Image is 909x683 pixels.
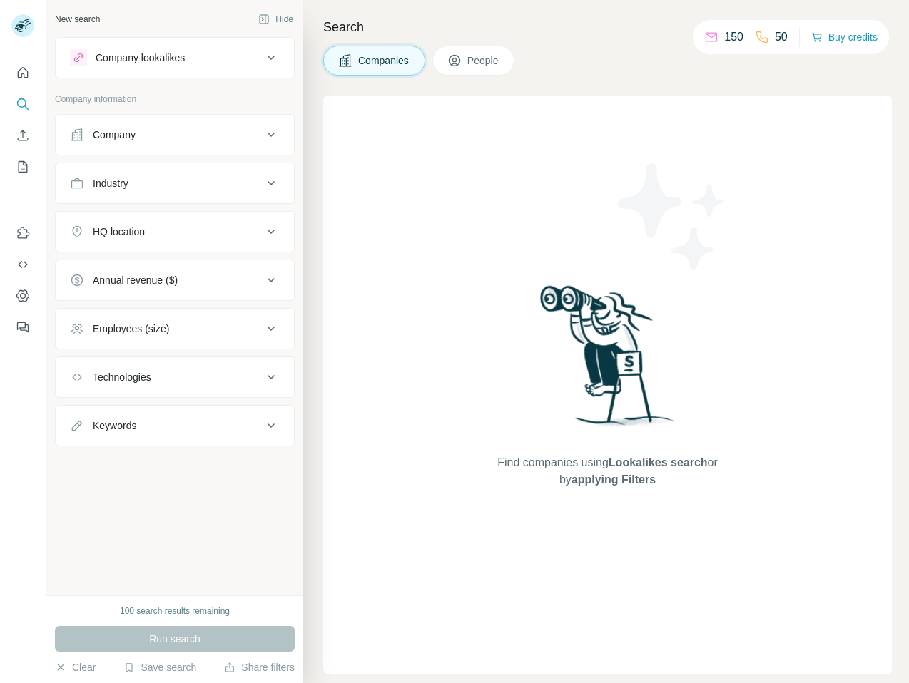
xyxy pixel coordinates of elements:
[93,273,178,287] div: Annual revenue ($)
[534,282,682,441] img: Surfe Illustration - Woman searching with binoculars
[120,605,230,617] div: 100 search results remaining
[11,60,34,86] button: Quick start
[224,660,295,674] button: Share filters
[93,322,169,336] div: Employees (size)
[775,29,788,46] p: 50
[493,454,721,488] span: Find companies using or by
[56,312,294,346] button: Employees (size)
[724,29,743,46] p: 150
[93,128,136,142] div: Company
[608,153,736,281] img: Surfe Illustration - Stars
[248,9,303,30] button: Hide
[11,283,34,309] button: Dashboard
[93,225,145,239] div: HQ location
[467,53,500,68] span: People
[11,220,34,246] button: Use Surfe on LinkedIn
[11,252,34,277] button: Use Surfe API
[93,370,151,384] div: Technologies
[93,176,128,190] div: Industry
[56,263,294,297] button: Annual revenue ($)
[55,660,96,674] button: Clear
[96,51,185,65] div: Company lookalikes
[123,660,196,674] button: Save search
[56,360,294,394] button: Technologies
[56,215,294,249] button: HQ location
[11,91,34,117] button: Search
[55,13,100,26] div: New search
[11,123,34,148] button: Enrich CSV
[55,93,295,106] p: Company information
[56,41,294,75] button: Company lookalikes
[572,473,656,486] span: applying Filters
[323,17,892,37] h4: Search
[811,27,878,47] button: Buy credits
[609,456,708,468] span: Lookalikes search
[11,314,34,340] button: Feedback
[93,418,136,433] div: Keywords
[56,118,294,152] button: Company
[358,53,410,68] span: Companies
[11,154,34,180] button: My lists
[56,409,294,443] button: Keywords
[56,166,294,200] button: Industry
